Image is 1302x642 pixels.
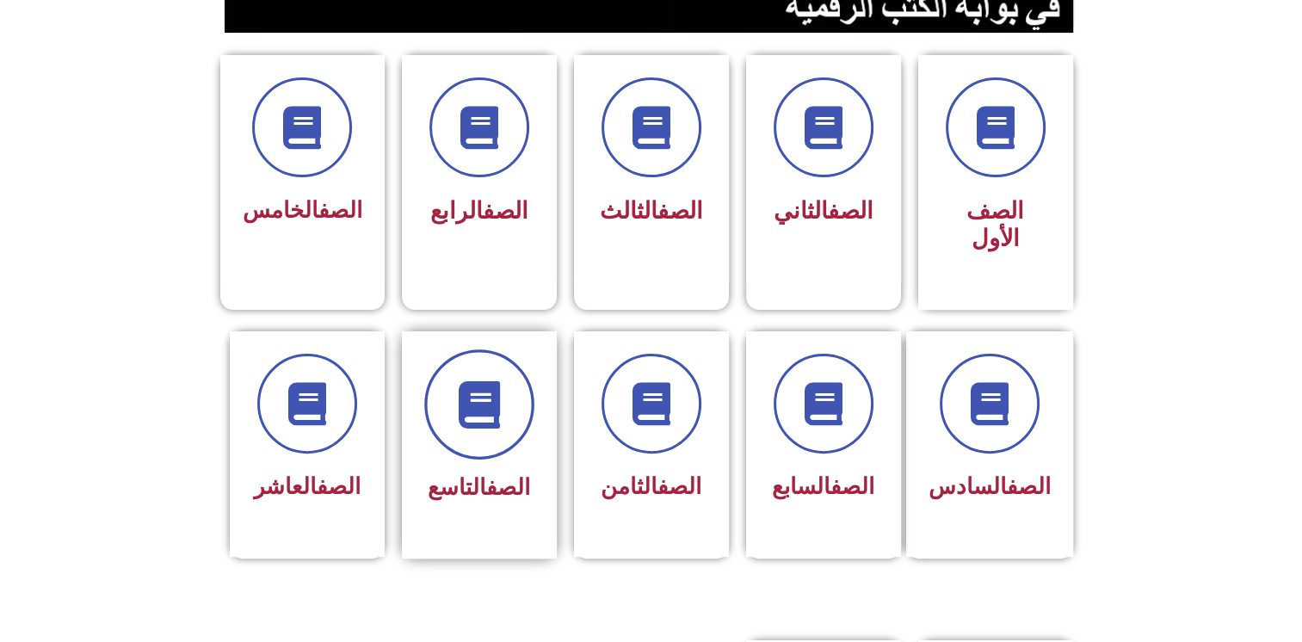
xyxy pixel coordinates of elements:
[254,473,361,499] span: العاشر
[243,197,362,223] span: الخامس
[486,474,530,500] a: الصف
[772,473,874,499] span: السابع
[828,197,873,225] a: الصف
[428,474,530,500] span: التاسع
[601,473,701,499] span: الثامن
[657,197,703,225] a: الصف
[774,197,873,225] span: الثاني
[483,197,528,225] a: الصف
[966,197,1024,252] span: الصف الأول
[929,473,1051,499] span: السادس
[430,197,528,225] span: الرابع
[318,197,362,223] a: الصف
[830,473,874,499] a: الصف
[600,197,703,225] span: الثالث
[1007,473,1051,499] a: الصف
[317,473,361,499] a: الصف
[657,473,701,499] a: الصف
